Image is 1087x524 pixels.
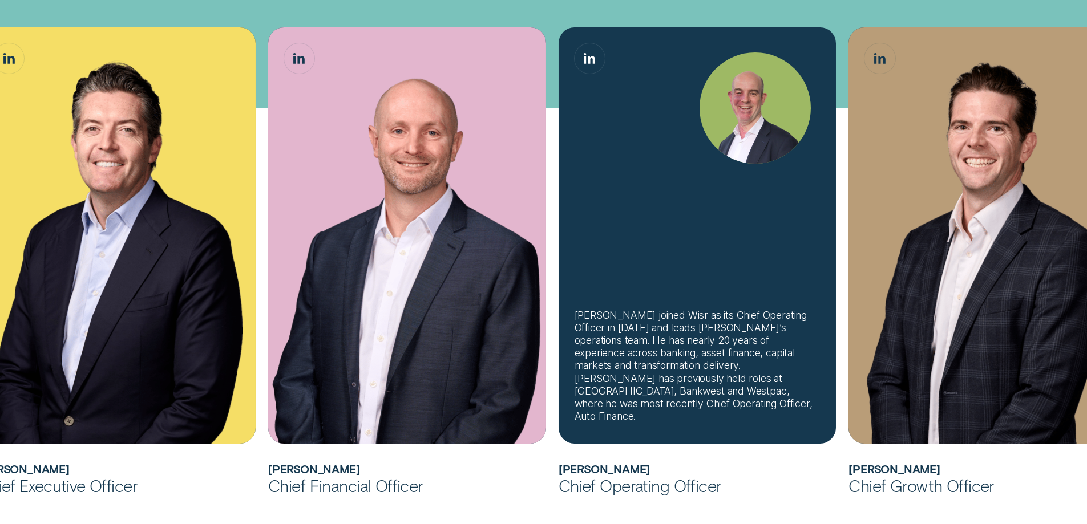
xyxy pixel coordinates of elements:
img: Sam Harding [700,52,810,163]
a: Sam Harding, Chief Operating Officer LinkedIn button [575,43,605,74]
img: Matthew Lewis [268,27,546,444]
div: Sam Harding, Chief Operating Officer [559,27,836,444]
a: Matthew Lewis, Chief Financial Officer LinkedIn button [284,43,314,74]
h2: Sam Harding [559,462,836,476]
h2: Matthew Lewis [268,462,546,476]
div: Chief Financial Officer [268,476,546,496]
div: Matthew Lewis, Chief Financial Officer [268,27,546,444]
div: [PERSON_NAME] joined Wisr as its Chief Operating Officer in [DATE] and leads [PERSON_NAME]’s oper... [575,309,821,423]
div: Chief Operating Officer [559,476,836,496]
a: James Goodwin, Chief Growth Officer LinkedIn button [864,43,895,74]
